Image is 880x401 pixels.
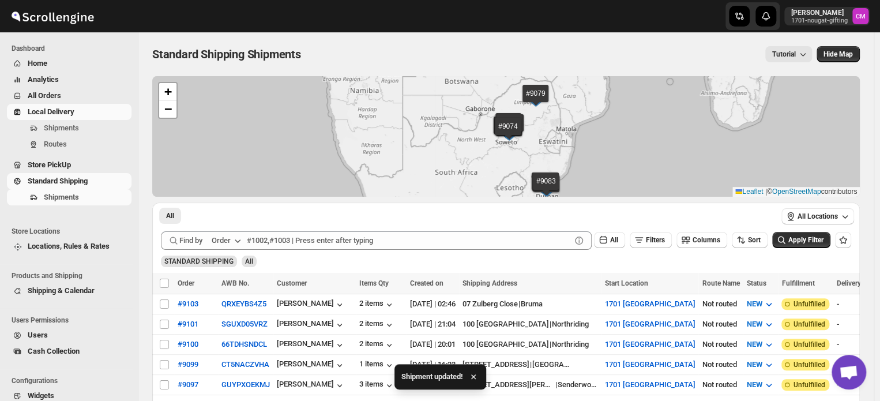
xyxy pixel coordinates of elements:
[12,271,133,280] span: Products and Shipping
[7,327,131,343] button: Users
[499,126,517,138] img: Marker
[702,339,739,350] div: Not routed
[746,320,762,328] span: NEW
[739,315,781,333] button: NEW
[359,380,395,391] button: 3 items
[594,232,625,248] button: All
[836,359,876,370] div: -
[359,339,395,351] button: 2 items
[793,299,825,309] span: Unfulfilled
[7,189,131,205] button: Shipments
[178,360,198,369] button: #9099
[164,257,234,265] span: STANDARD SHIPPING
[277,299,345,310] button: [PERSON_NAME]
[793,340,825,349] span: Unfulfilled
[7,238,131,254] button: Locations, Rules & Rates
[501,128,518,141] img: Marker
[746,380,762,389] span: NEW
[732,232,768,248] button: Sort
[359,279,389,287] span: Items Qty
[247,231,571,250] input: #1002,#1003 | Press enter after typing
[359,359,395,371] button: 1 items
[7,343,131,359] button: Cash Collection
[735,188,763,196] a: Leaflet
[630,232,672,248] button: Filters
[836,298,876,310] div: -
[44,123,79,132] span: Shipments
[159,208,181,224] button: All
[793,320,825,329] span: Unfulfilled
[277,319,345,331] button: [PERSON_NAME]
[462,339,597,350] div: |
[410,318,456,330] div: [DATE] | 21:04
[410,298,456,310] div: [DATE] | 02:46
[410,279,443,287] span: Created on
[7,136,131,152] button: Routes
[702,279,739,287] span: Route Name
[793,380,825,389] span: Unfulfilled
[277,339,345,351] button: [PERSON_NAME]
[552,318,589,330] div: Northriding
[44,193,79,201] span: Shipments
[7,120,131,136] button: Shipments
[28,347,80,355] span: Cash Collection
[9,2,96,31] img: ScrollEngine
[44,140,67,148] span: Routes
[537,183,554,196] img: Marker
[856,13,866,20] text: CM
[28,107,74,116] span: Local Delivery
[462,339,549,350] div: 100 [GEOGRAPHIC_DATA]
[462,298,518,310] div: 07 Zulberg Close
[221,320,268,328] button: SGUXD05VRZ
[221,279,249,287] span: AWB No.
[28,177,88,185] span: Standard Shipping
[12,44,133,53] span: Dashboard
[221,340,267,348] button: 66TDHSNDCL
[359,299,395,310] div: 2 items
[604,340,695,348] button: 1701 [GEOGRAPHIC_DATA]
[166,211,174,220] span: All
[746,360,762,369] span: NEW
[28,286,95,295] span: Shipping & Calendar
[462,379,597,391] div: |
[401,371,463,383] span: Shipment updated!
[702,359,739,370] div: Not routed
[462,359,597,370] div: |
[178,380,198,389] button: #9097
[178,299,198,308] div: #9103
[7,55,131,72] button: Home
[604,380,695,389] button: 1701 [GEOGRAPHIC_DATA]
[781,208,854,224] button: All Locations
[178,279,194,287] span: Order
[746,299,762,308] span: NEW
[277,279,307,287] span: Customer
[772,232,830,248] button: Apply Filter
[277,380,345,391] button: [PERSON_NAME]
[178,340,198,348] button: #9100
[12,316,133,325] span: Users Permissions
[499,127,517,140] img: Marker
[28,160,71,169] span: Store PickUp
[610,236,618,244] span: All
[798,212,838,221] span: All Locations
[836,339,876,350] div: -
[462,279,517,287] span: Shipping Address
[732,187,860,197] div: © contributors
[28,91,61,100] span: All Orders
[537,182,555,194] img: Marker
[836,279,876,287] span: Delivery Date
[788,236,823,244] span: Apply Filter
[765,46,812,62] button: Tutorial
[604,360,695,369] button: 1701 [GEOGRAPHIC_DATA]
[498,126,516,138] img: Marker
[28,391,54,400] span: Widgets
[791,8,848,17] p: [PERSON_NAME]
